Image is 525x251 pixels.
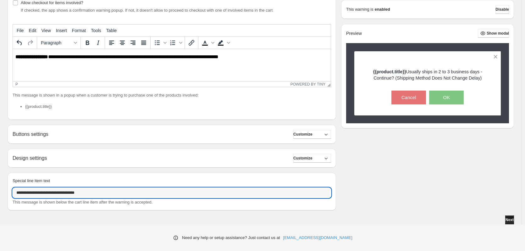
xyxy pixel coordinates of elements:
span: View [41,28,51,33]
div: Background color [215,37,231,48]
span: Customize [293,156,312,161]
button: Disable [495,5,509,14]
button: Align center [117,37,128,48]
button: Next [505,215,514,224]
button: Formats [38,37,79,48]
span: Tools [91,28,101,33]
button: Italic [93,37,103,48]
button: Bold [82,37,93,48]
p: This warning is [346,6,373,13]
button: Customize [293,154,331,163]
button: Cancel [391,91,426,104]
a: [EMAIL_ADDRESS][DOMAIN_NAME] [283,235,352,241]
span: Insert [56,28,67,33]
h2: Preview [346,31,362,36]
button: Insert/edit link [186,37,197,48]
span: Special line item text [13,178,50,183]
span: Show modal [487,31,509,36]
button: OK [429,91,464,104]
span: Table [106,28,117,33]
p: This message is shown in a popup when a customer is trying to purchase one of the products involved: [13,92,331,98]
span: Next [506,217,514,222]
span: Edit [29,28,36,33]
iframe: Rich Text Area [13,49,331,81]
button: Show modal [478,29,509,38]
span: Disable [495,7,509,12]
strong: {{product.title}} [373,69,406,74]
button: Undo [14,37,25,48]
div: Bullet list [152,37,168,48]
span: Paragraph [41,40,72,45]
div: Text color [200,37,215,48]
div: Numbered list [168,37,183,48]
span: Customize [293,132,312,137]
li: {{product.title}} [25,103,331,110]
div: p [15,82,18,86]
p: Usually ships in 2 to 3 business days - Continue? (Shipping Method Does Not Change Delay) [365,69,490,81]
button: Align right [128,37,138,48]
a: Powered by Tiny [290,82,326,86]
span: File [17,28,24,33]
button: Customize [293,130,331,139]
div: Resize [325,81,331,87]
button: Redo [25,37,36,48]
span: Allow checkout for items involved? [21,0,83,5]
span: If checked, the app shows a confirmation warning popup. If not, it doesn't allow to proceed to ch... [21,8,273,13]
h2: Design settings [13,155,47,161]
span: Format [72,28,86,33]
span: This message is shown below the cart line item after the warning is accepted. [13,200,152,204]
button: Align left [106,37,117,48]
strong: enabled [375,6,390,13]
button: Justify [138,37,149,48]
h2: Buttons settings [13,131,48,137]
